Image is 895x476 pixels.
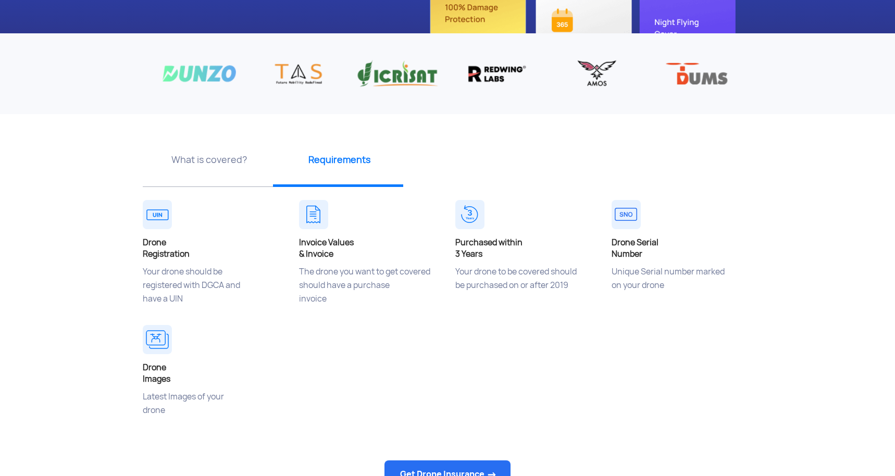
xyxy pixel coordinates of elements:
[257,59,341,88] img: TAS
[612,237,752,260] h4: Drone Serial Number
[356,59,440,88] img: Vicrisat
[143,390,283,442] p: Latest Images of your drone
[157,59,241,88] img: Dunzo
[143,362,283,385] h4: Drone Images
[299,237,440,260] h4: Invoice Values & Invoice
[455,265,596,317] p: Your drone to be covered should be purchased on or after 2019
[455,59,539,88] img: Redwing labs
[143,237,283,260] h4: Drone Registration
[555,59,639,88] img: AMOS
[143,265,283,317] p: Your drone should be registered with DGCA and have a UIN
[278,153,401,166] p: Requirements
[654,59,738,88] img: DUMS
[455,237,596,260] h4: Purchased within 3 Years
[612,265,752,317] p: Unique Serial number marked on your drone
[148,153,270,166] p: What is covered?
[299,265,440,317] p: The drone you want to get covered should have a purchase invoice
